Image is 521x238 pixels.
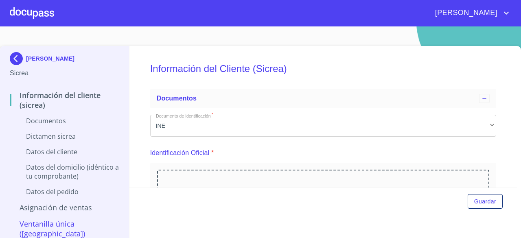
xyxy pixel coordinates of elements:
div: INE [150,115,496,137]
img: Docupass spot blue [10,52,26,65]
h5: Información del Cliente (Sicrea) [150,52,496,85]
span: Guardar [474,197,496,207]
div: [PERSON_NAME] [10,52,119,68]
div: Documentos [150,89,496,108]
span: Documentos [157,95,197,102]
p: [PERSON_NAME] [26,55,74,62]
p: Datos del pedido [10,187,119,196]
p: Identificación Oficial [150,148,210,158]
p: Sicrea [10,68,119,78]
span: [PERSON_NAME] [429,7,501,20]
p: Dictamen Sicrea [10,132,119,141]
p: Datos del domicilio (idéntico a tu comprobante) [10,163,119,181]
p: Documentos [10,116,119,125]
p: Información del Cliente (Sicrea) [10,90,119,110]
button: Guardar [468,194,503,209]
button: account of current user [429,7,511,20]
p: Asignación de Ventas [10,203,119,212]
p: Datos del cliente [10,147,119,156]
